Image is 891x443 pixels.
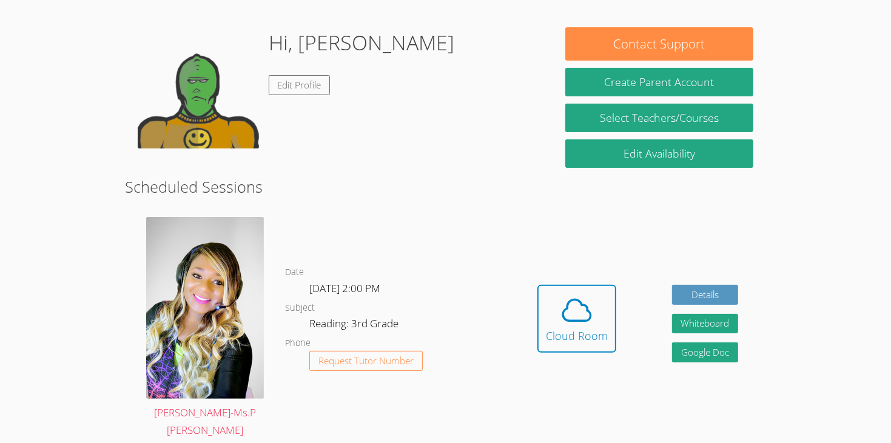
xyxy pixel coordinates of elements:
[565,27,753,61] button: Contact Support
[565,68,753,96] button: Create Parent Account
[285,265,304,280] dt: Date
[143,217,267,439] a: [PERSON_NAME]-Ms.P [PERSON_NAME]
[285,336,311,351] dt: Phone
[672,285,739,305] a: Details
[565,139,753,168] a: Edit Availability
[672,314,739,334] button: Whiteboard
[269,75,331,95] a: Edit Profile
[537,285,616,353] button: Cloud Room
[125,175,767,198] h2: Scheduled Sessions
[309,315,401,336] dd: Reading: 3rd Grade
[309,281,380,295] span: [DATE] 2:00 PM
[285,301,315,316] dt: Subject
[565,104,753,132] a: Select Teachers/Courses
[138,27,259,148] img: default.png
[309,351,423,371] button: Request Tutor Number
[318,356,414,365] span: Request Tutor Number
[269,27,454,58] h1: Hi, [PERSON_NAME]
[146,217,264,399] img: avatar.png
[546,327,608,344] div: Cloud Room
[672,342,739,362] a: Google Doc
